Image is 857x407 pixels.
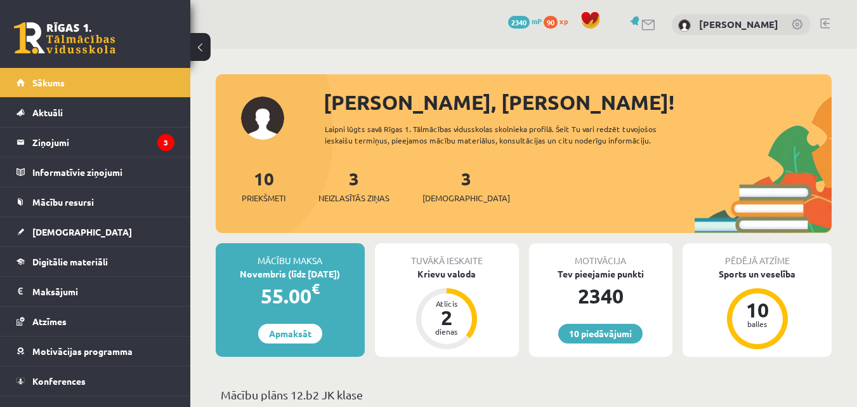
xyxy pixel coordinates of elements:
[16,307,174,336] a: Atzīmes
[375,267,519,281] div: Krievu valoda
[258,324,322,344] a: Apmaksāt
[32,77,65,88] span: Sākums
[16,157,174,187] a: Informatīvie ziņojumi
[683,267,832,281] div: Sports un veselība
[683,267,832,351] a: Sports un veselība 10 balles
[324,87,832,117] div: [PERSON_NAME], [PERSON_NAME]!
[508,16,542,26] a: 2340 mP
[678,19,691,32] img: Roberts Masjulis
[16,366,174,396] a: Konferences
[558,324,643,344] a: 10 piedāvājumi
[529,267,673,281] div: Tev pieejamie punkti
[16,277,174,306] a: Maksājumi
[559,16,568,26] span: xp
[221,386,827,403] p: Mācību plāns 12.b2 JK klase
[32,107,63,118] span: Aktuāli
[375,267,519,351] a: Krievu valoda Atlicis 2 dienas
[318,192,389,204] span: Neizlasītās ziņas
[532,16,542,26] span: mP
[422,167,510,204] a: 3[DEMOGRAPHIC_DATA]
[16,68,174,97] a: Sākums
[544,16,574,26] a: 90 xp
[32,196,94,208] span: Mācību resursi
[508,16,530,29] span: 2340
[32,277,174,306] legend: Maksājumi
[683,243,832,267] div: Pēdējā atzīme
[428,328,466,335] div: dienas
[216,281,365,311] div: 55.00
[738,300,776,320] div: 10
[32,316,67,327] span: Atzīmes
[428,300,466,307] div: Atlicis
[16,128,174,157] a: Ziņojumi3
[216,267,365,281] div: Novembris (līdz [DATE])
[157,134,174,151] i: 3
[32,345,133,357] span: Motivācijas programma
[32,226,132,237] span: [DEMOGRAPHIC_DATA]
[32,375,86,387] span: Konferences
[738,320,776,328] div: balles
[529,243,673,267] div: Motivācija
[14,22,115,54] a: Rīgas 1. Tālmācības vidusskola
[242,167,285,204] a: 10Priekšmeti
[318,167,389,204] a: 3Neizlasītās ziņas
[16,98,174,127] a: Aktuāli
[32,128,174,157] legend: Ziņojumi
[544,16,558,29] span: 90
[529,281,673,311] div: 2340
[699,18,778,30] a: [PERSON_NAME]
[32,157,174,187] legend: Informatīvie ziņojumi
[16,217,174,246] a: [DEMOGRAPHIC_DATA]
[375,243,519,267] div: Tuvākā ieskaite
[422,192,510,204] span: [DEMOGRAPHIC_DATA]
[242,192,285,204] span: Priekšmeti
[16,337,174,366] a: Motivācijas programma
[32,256,108,267] span: Digitālie materiāli
[216,243,365,267] div: Mācību maksa
[428,307,466,328] div: 2
[325,123,695,146] div: Laipni lūgts savā Rīgas 1. Tālmācības vidusskolas skolnieka profilā. Šeit Tu vari redzēt tuvojošo...
[16,247,174,276] a: Digitālie materiāli
[16,187,174,217] a: Mācību resursi
[311,279,320,298] span: €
